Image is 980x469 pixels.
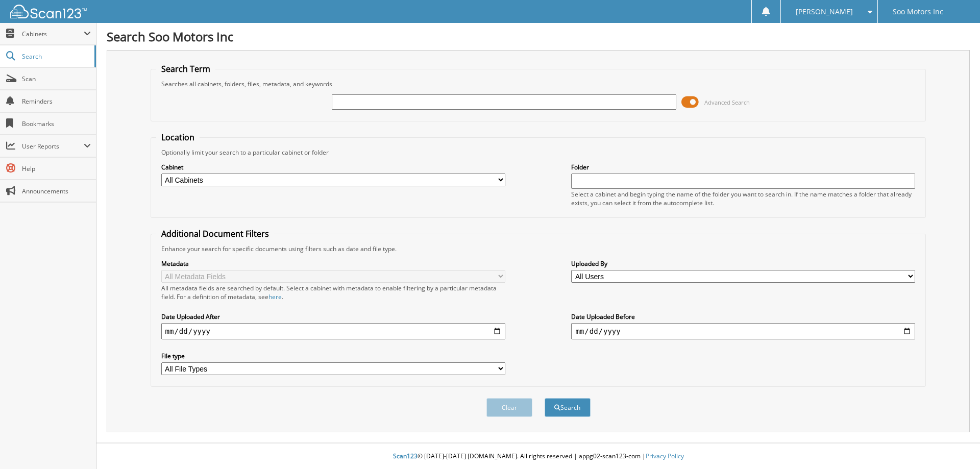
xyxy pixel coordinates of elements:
[486,398,532,417] button: Clear
[156,148,921,157] div: Optionally limit your search to a particular cabinet or folder
[161,259,505,268] label: Metadata
[571,190,915,207] div: Select a cabinet and begin typing the name of the folder you want to search in. If the name match...
[22,97,91,106] span: Reminders
[571,312,915,321] label: Date Uploaded Before
[161,352,505,360] label: File type
[22,187,91,195] span: Announcements
[156,63,215,75] legend: Search Term
[571,163,915,171] label: Folder
[22,52,89,61] span: Search
[268,292,282,301] a: here
[156,244,921,253] div: Enhance your search for specific documents using filters such as date and file type.
[22,142,84,151] span: User Reports
[545,398,591,417] button: Search
[96,444,980,469] div: © [DATE]-[DATE] [DOMAIN_NAME]. All rights reserved | appg02-scan123-com |
[646,452,684,460] a: Privacy Policy
[571,323,915,339] input: end
[393,452,418,460] span: Scan123
[156,80,921,88] div: Searches all cabinets, folders, files, metadata, and keywords
[161,312,505,321] label: Date Uploaded After
[893,9,943,15] span: Soo Motors Inc
[22,164,91,173] span: Help
[22,75,91,83] span: Scan
[22,30,84,38] span: Cabinets
[156,132,200,143] legend: Location
[161,163,505,171] label: Cabinet
[929,420,980,469] iframe: Chat Widget
[161,284,505,301] div: All metadata fields are searched by default. Select a cabinet with metadata to enable filtering b...
[704,98,750,106] span: Advanced Search
[796,9,853,15] span: [PERSON_NAME]
[161,323,505,339] input: start
[571,259,915,268] label: Uploaded By
[10,5,87,18] img: scan123-logo-white.svg
[22,119,91,128] span: Bookmarks
[107,28,970,45] h1: Search Soo Motors Inc
[156,228,274,239] legend: Additional Document Filters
